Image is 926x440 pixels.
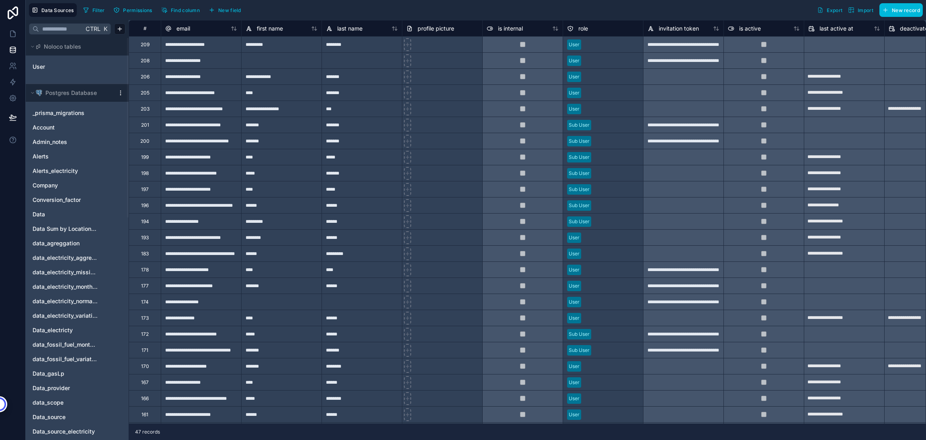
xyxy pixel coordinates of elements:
a: Account [33,123,106,132]
div: User [569,315,580,322]
button: Data Sources [29,3,77,17]
div: Data_gasLp [29,367,125,380]
span: Data_provider [33,384,70,392]
div: Sub User [569,186,590,193]
div: Sub User [569,347,590,354]
span: Postgres Database [45,89,97,97]
button: Export [814,3,845,17]
a: Admin_notes [33,138,106,146]
div: 203 [141,106,150,112]
div: 199 [141,154,149,160]
a: Data Sum by Location and Data type [33,225,98,233]
span: data_electricity_missing_data [33,268,98,276]
div: Sub User [569,154,590,161]
div: 197 [141,186,149,193]
div: User [569,73,580,80]
a: data_electricity_monthly_normalization [33,283,98,291]
div: User [569,363,580,370]
div: Alerts [29,150,125,163]
div: 170 [141,363,149,370]
span: Alerts_electricity [33,167,78,175]
div: Alerts_electricity [29,164,125,177]
button: New field [206,4,244,16]
span: Account [33,123,55,132]
a: Data_gasLp [33,370,106,378]
div: data_scope [29,396,125,409]
span: Data_gasLp [33,370,64,378]
div: Data Sum by Location and Data type [29,222,125,235]
div: 161 [141,411,148,418]
div: Sub User [569,218,590,225]
span: User [33,63,45,71]
button: Noloco tables [29,41,121,52]
div: User [569,379,580,386]
span: Data [33,210,45,218]
div: User [569,234,580,241]
span: Alerts [33,152,49,160]
div: Sub User [569,170,590,177]
a: data_agreggation [33,239,98,247]
div: 178 [141,267,149,273]
div: User [569,411,580,418]
div: User [569,282,580,290]
span: first name [257,25,283,33]
div: 193 [141,234,149,241]
span: New record [892,7,920,13]
span: Find column [171,7,200,13]
button: Import [845,3,876,17]
div: User [29,60,125,73]
div: 166 [141,395,149,402]
div: Sub User [569,121,590,129]
div: Data_provider [29,382,125,395]
span: last active at [819,25,853,33]
div: 183 [141,251,149,257]
span: K [102,26,108,32]
div: _prisma_migrations [29,107,125,119]
div: data_fossil_fuel_variation [29,353,125,366]
div: 200 [140,138,150,144]
div: User [569,57,580,64]
span: Conversion_factor [33,196,81,204]
div: data_electricity_monthly_normalization [29,280,125,293]
span: Export [827,7,842,13]
div: User [569,298,580,306]
div: Data_source_electricity [29,425,125,438]
span: New field [218,7,241,13]
div: Sub User [569,202,590,209]
div: User [569,266,580,273]
div: Data_source [29,411,125,424]
div: Sub User [569,331,590,338]
span: Admin_notes [33,138,67,146]
span: Data_source [33,413,66,421]
div: 209 [141,41,150,48]
a: Data_provider [33,384,106,392]
a: data_fossil_fuel_monthly_normalization [33,341,98,349]
span: data_fossil_fuel_variation [33,355,98,363]
img: Postgres logo [36,90,42,96]
div: 196 [141,202,149,209]
span: profile picture [418,25,454,33]
div: 172 [141,331,149,337]
span: role [578,25,588,33]
span: data_electricity_variation [33,312,98,320]
div: Data [29,208,125,221]
div: User [569,395,580,402]
span: data_scope [33,399,64,407]
span: Import [858,7,873,13]
div: User [569,41,580,48]
div: # [135,25,155,31]
span: data_electricity_normalization [33,297,98,305]
span: Data_source_electricity [33,428,95,436]
div: Conversion_factor [29,193,125,206]
div: Account [29,121,125,134]
div: data_electricity_aggregation [29,251,125,264]
button: Permissions [111,4,155,16]
div: 198 [141,170,149,177]
div: User [569,250,580,257]
a: data_scope [33,399,98,407]
button: Postgres logoPostgres Database [29,87,114,99]
span: last name [337,25,363,33]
